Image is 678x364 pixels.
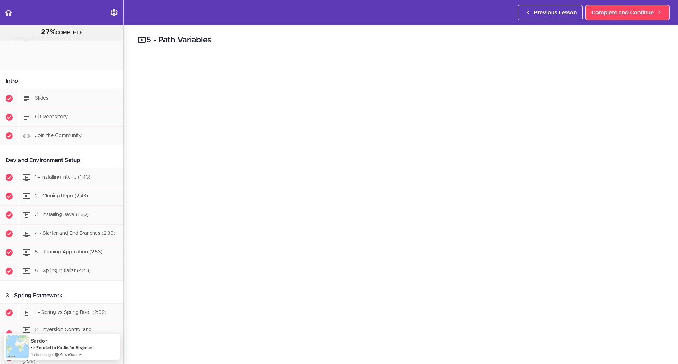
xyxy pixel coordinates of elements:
span: 1 - Installing IntelliJ (1:43) [35,175,90,180]
span: 4 - Starter and End Branches (2:30) [35,231,115,236]
span: Slides [35,96,48,101]
iframe: chat widget [544,185,671,332]
span: 5 - Running Application (2:53) [35,250,102,255]
span: Git Repository [35,114,68,119]
span: Previous Lesson [534,8,577,17]
span: 2 - Cloning Repo (2:43) [35,193,88,198]
span: Join the Community [35,133,82,138]
a: Complete and Continue [585,5,670,20]
span: Complete and Continue [591,8,654,17]
svg: Back to course curriculum [4,8,13,17]
span: 2 - Inversion Control and Dependency Injection (2:39) [22,327,91,340]
span: 6 - Spring Initializr (4:43) [35,268,91,273]
iframe: chat widget [648,336,671,357]
span: Sardor [31,338,47,344]
a: Previous Lesson [518,5,583,20]
svg: Settings Menu [110,8,118,17]
img: provesource social proof notification image [6,335,29,358]
span: 3 - Installing Java (1:30) [35,212,89,217]
h2: 5 - Path Variables [138,34,664,46]
span: 1 - Spring vs Spring Boot (2:02) [35,310,106,315]
span: 27% [41,29,56,36]
div: COMPLETE [9,28,114,37]
span: -> [31,345,36,350]
iframe: Video Player [138,57,664,353]
a: Enroled to Kotlin for Beginners [36,345,94,350]
a: ProveSource [60,351,82,357]
span: 19 hours ago [31,351,53,357]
